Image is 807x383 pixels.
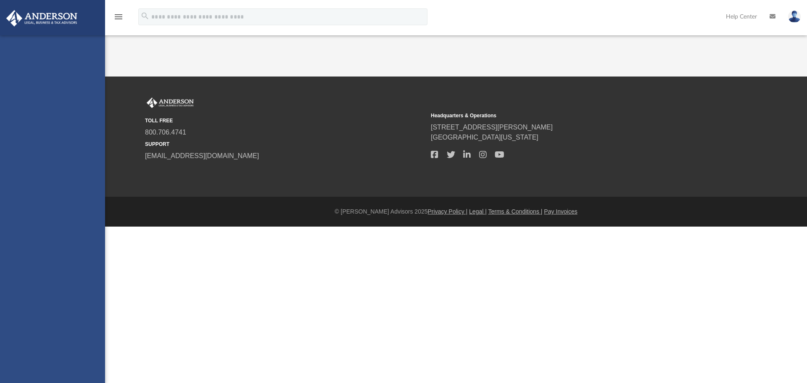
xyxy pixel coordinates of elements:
small: TOLL FREE [145,117,425,124]
a: 800.706.4741 [145,129,186,136]
a: [EMAIL_ADDRESS][DOMAIN_NAME] [145,152,259,159]
small: SUPPORT [145,140,425,148]
img: Anderson Advisors Platinum Portal [145,98,195,108]
img: Anderson Advisors Platinum Portal [4,10,80,26]
a: [GEOGRAPHIC_DATA][US_STATE] [431,134,538,141]
div: © [PERSON_NAME] Advisors 2025 [105,207,807,216]
a: Pay Invoices [544,208,577,215]
a: Privacy Policy | [428,208,468,215]
i: search [140,11,150,21]
a: Legal | [469,208,487,215]
a: [STREET_ADDRESS][PERSON_NAME] [431,124,553,131]
a: menu [113,16,124,22]
img: User Pic [788,11,801,23]
small: Headquarters & Operations [431,112,711,119]
a: Terms & Conditions | [488,208,543,215]
i: menu [113,12,124,22]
